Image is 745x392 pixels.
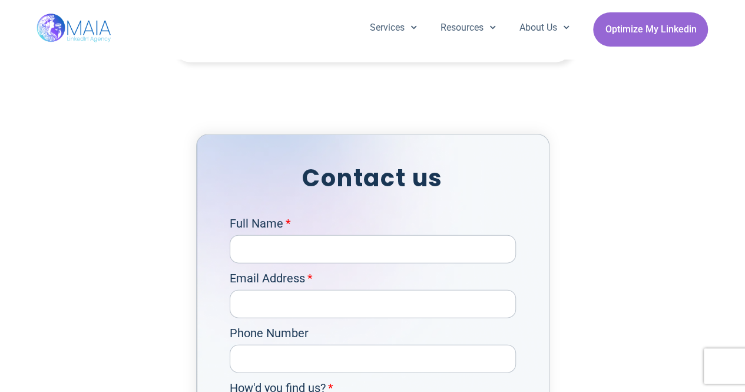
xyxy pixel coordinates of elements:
[230,160,516,196] h2: Contact us
[358,12,582,43] nav: Menu
[605,18,696,41] span: Optimize My Linkedin
[593,12,708,47] a: Optimize My Linkedin
[230,324,309,345] label: Phone Number
[230,269,313,290] label: Email Address
[230,215,291,235] label: Full Name
[358,12,429,43] a: Services
[508,12,581,43] a: About Us
[429,12,508,43] a: Resources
